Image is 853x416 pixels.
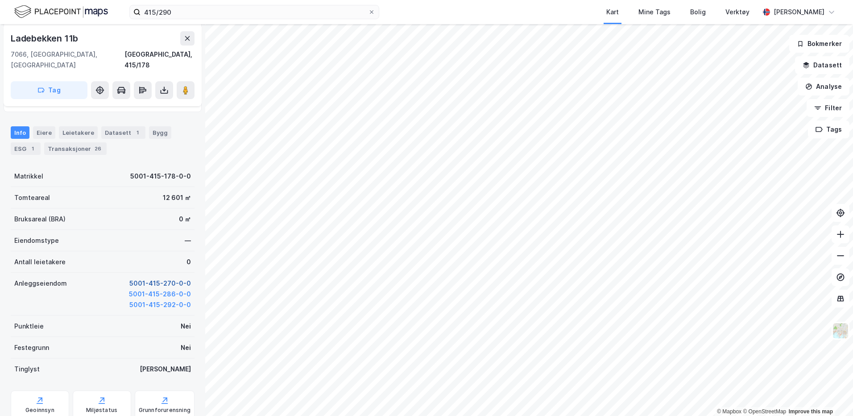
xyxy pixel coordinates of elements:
div: Verktøy [725,7,749,17]
button: Analyse [798,78,849,96]
div: Geoinnsyn [25,407,54,414]
a: Mapbox [717,408,741,415]
div: Ladebekken 11b [11,31,80,46]
button: 5001-415-286-0-0 [129,289,191,300]
div: 12 601 ㎡ [163,192,191,203]
div: 1 [133,128,142,137]
div: [PERSON_NAME] [774,7,824,17]
div: Matrikkel [14,171,43,182]
div: Leietakere [59,126,98,139]
div: Punktleie [14,321,44,332]
a: Improve this map [789,408,833,415]
div: Eiendomstype [14,235,59,246]
div: Eiere [33,126,55,139]
div: Kart [606,7,619,17]
iframe: Chat Widget [808,373,853,416]
div: Antall leietakere [14,257,66,267]
div: Nei [181,321,191,332]
div: 7066, [GEOGRAPHIC_DATA], [GEOGRAPHIC_DATA] [11,49,124,71]
button: Tags [808,121,849,138]
div: Tomteareal [14,192,50,203]
button: Bokmerker [789,35,849,53]
div: Festegrunn [14,342,49,353]
button: Filter [807,99,849,117]
button: Tag [11,81,87,99]
div: Anleggseiendom [14,278,67,289]
img: logo.f888ab2527a4732fd821a326f86c7f29.svg [14,4,108,20]
input: Søk på adresse, matrikkel, gårdeiere, leietakere eller personer [141,5,368,19]
div: Bolig [690,7,706,17]
div: Bygg [149,126,171,139]
div: Transaksjoner [44,142,107,155]
div: Mine Tags [638,7,671,17]
button: 5001-415-270-0-0 [129,278,191,289]
div: [GEOGRAPHIC_DATA], 415/178 [124,49,195,71]
div: 0 [186,257,191,267]
div: 5001-415-178-0-0 [130,171,191,182]
img: Z [832,322,849,339]
div: Bruksareal (BRA) [14,214,66,225]
div: Kontrollprogram for chat [808,373,853,416]
a: OpenStreetMap [743,408,786,415]
div: Miljøstatus [86,407,117,414]
div: [PERSON_NAME] [140,364,191,374]
div: 26 [93,144,103,153]
div: Tinglyst [14,364,40,374]
div: — [185,235,191,246]
button: 5001-415-292-0-0 [129,300,191,310]
div: Info [11,126,29,139]
button: Datasett [795,56,849,74]
div: Nei [181,342,191,353]
div: 0 ㎡ [179,214,191,225]
div: Grunnforurensning [139,407,190,414]
div: ESG [11,142,41,155]
div: 1 [28,144,37,153]
div: Datasett [101,126,145,139]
